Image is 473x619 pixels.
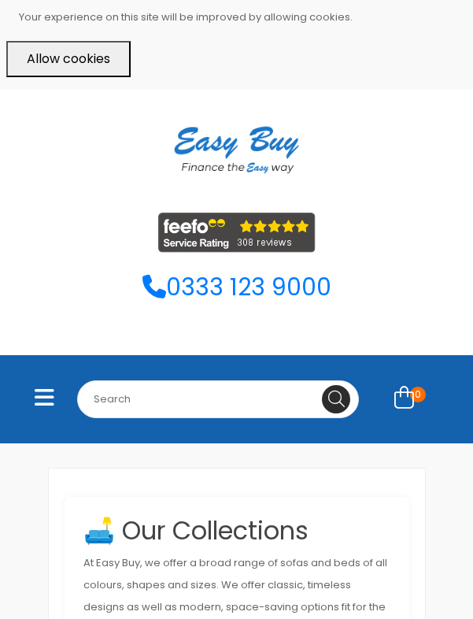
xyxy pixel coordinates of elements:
a: 0 [384,381,436,417]
span: 0 [410,387,426,402]
a: 0333 123 9000 [142,270,331,304]
h2: 🛋️ Our Collections [83,516,390,546]
input: Search for... [77,380,359,418]
img: feefo_logo [158,213,316,253]
button: Allow cookies [6,41,131,77]
button: Toggle navigation [24,381,65,417]
p: Your experience on this site will be improved by allowing cookies. [19,6,467,28]
img: Easy Buy [158,106,315,194]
